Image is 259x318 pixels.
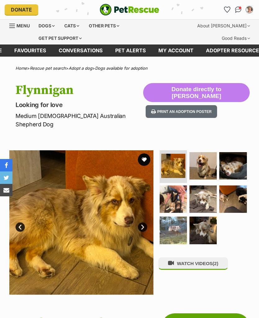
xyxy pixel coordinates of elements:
[161,154,185,178] img: Photo of Flynnigan
[16,66,27,71] a: Home
[16,112,143,129] p: Medium [DEMOGRAPHIC_DATA] Australian Shepherd Dog
[9,150,153,295] img: Photo of Flynnigan
[138,153,150,166] button: favourite
[8,44,52,57] a: Favourites
[16,222,25,232] a: Prev
[69,66,92,71] a: Adopt a dog
[16,83,143,97] h1: Flynnigan
[60,20,84,32] div: Cats
[84,20,124,32] div: Other pets
[219,185,247,213] img: Photo of Flynnigan
[235,7,242,13] img: chat-41dd97257d64d25036548639549fe6c8038ab92f7586957e7f3b1b290dea8141.svg
[138,222,147,232] a: Next
[5,4,38,15] a: Donate
[222,5,232,15] a: Favourites
[213,261,218,266] span: (2)
[16,101,143,109] p: Looking for love
[222,5,254,15] ul: Account quick links
[189,217,217,244] img: Photo of Flynnigan
[34,20,59,32] div: Dogs
[34,32,86,44] div: Get pet support
[152,44,200,57] a: My account
[160,217,187,244] img: Photo of Flynnigan
[189,152,217,180] img: Photo of Flynnigan
[9,20,34,31] a: Menu
[146,105,217,118] button: Print an adoption poster
[158,257,228,269] button: WATCH VIDEOS(2)
[143,83,250,102] button: Donate directly to [PERSON_NAME]
[193,20,254,32] div: About [PERSON_NAME]
[100,4,159,16] img: logo-e224e6f780fb5917bec1dbf3a21bbac754714ae5b6737aabdf751b685950b380.svg
[30,66,66,71] a: Rescue pet search
[219,152,247,180] img: Photo of Flynnigan
[52,44,109,57] a: conversations
[189,185,217,213] img: Photo of Flynnigan
[95,66,148,71] a: Dogs available for adoption
[217,32,254,44] div: Good Reads
[16,23,30,28] span: Menu
[246,7,252,13] img: Shiara Lennon profile pic
[100,4,159,16] a: PetRescue
[160,185,187,213] img: Photo of Flynnigan
[244,5,254,15] button: My account
[109,44,152,57] a: Pet alerts
[233,5,243,15] a: Conversations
